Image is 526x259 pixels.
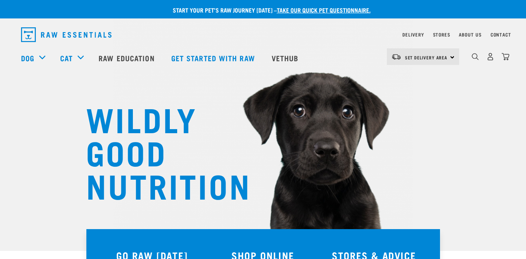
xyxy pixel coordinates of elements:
[472,53,479,60] img: home-icon-1@2x.png
[459,33,481,36] a: About Us
[15,24,511,45] nav: dropdown navigation
[277,8,371,11] a: take our quick pet questionnaire.
[433,33,450,36] a: Stores
[391,53,401,60] img: van-moving.png
[491,33,511,36] a: Contact
[264,43,308,73] a: Vethub
[86,101,234,201] h1: WILDLY GOOD NUTRITION
[21,52,34,63] a: Dog
[91,43,164,73] a: Raw Education
[60,52,73,63] a: Cat
[21,27,111,42] img: Raw Essentials Logo
[402,33,424,36] a: Delivery
[502,53,509,61] img: home-icon@2x.png
[487,53,494,61] img: user.png
[164,43,264,73] a: Get started with Raw
[405,56,448,59] span: Set Delivery Area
